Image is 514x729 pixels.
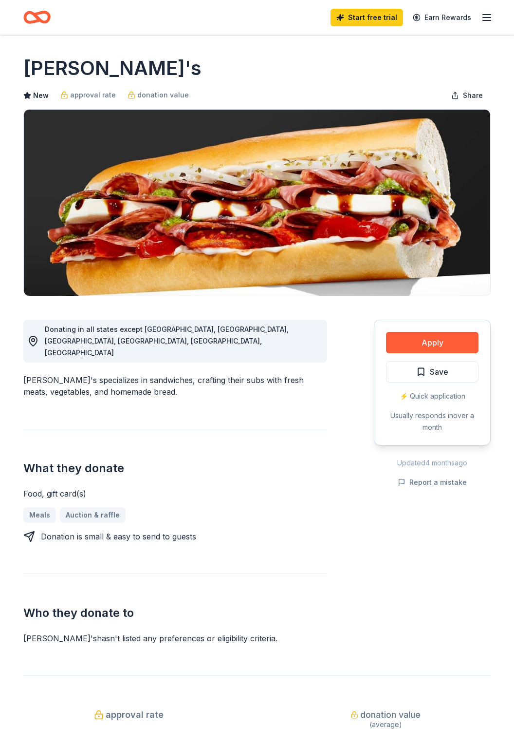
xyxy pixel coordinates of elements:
[330,9,403,26] a: Start free trial
[463,90,483,101] span: Share
[23,633,327,644] div: [PERSON_NAME]'s hasn ' t listed any preferences or eligibility criteria.
[386,390,478,402] div: ⚡️ Quick application
[398,477,467,488] button: Report a mistake
[60,89,116,101] a: approval rate
[23,374,327,398] div: [PERSON_NAME]'s specializes in sandwiches, crafting their subs with fresh meats, vegetables, and ...
[360,707,421,723] span: donation value
[23,55,202,82] h1: [PERSON_NAME]'s
[374,457,491,469] div: Updated 4 months ago
[386,361,478,383] button: Save
[33,90,49,101] span: New
[386,410,478,433] div: Usually responds in over a month
[23,460,327,476] h2: What they donate
[45,325,289,357] span: Donating in all states except [GEOGRAPHIC_DATA], [GEOGRAPHIC_DATA], [GEOGRAPHIC_DATA], [GEOGRAPHI...
[106,707,164,723] span: approval rate
[23,488,327,499] div: Food, gift card(s)
[23,6,51,29] a: Home
[430,365,448,378] span: Save
[137,89,189,101] span: donation value
[128,89,189,101] a: donation value
[386,332,478,353] button: Apply
[24,110,490,296] img: Image for Jimmy John's
[443,86,491,105] button: Share
[407,9,477,26] a: Earn Rewards
[70,89,116,101] span: approval rate
[23,605,327,621] h2: Who they donate to
[41,531,196,542] div: Donation is small & easy to send to guests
